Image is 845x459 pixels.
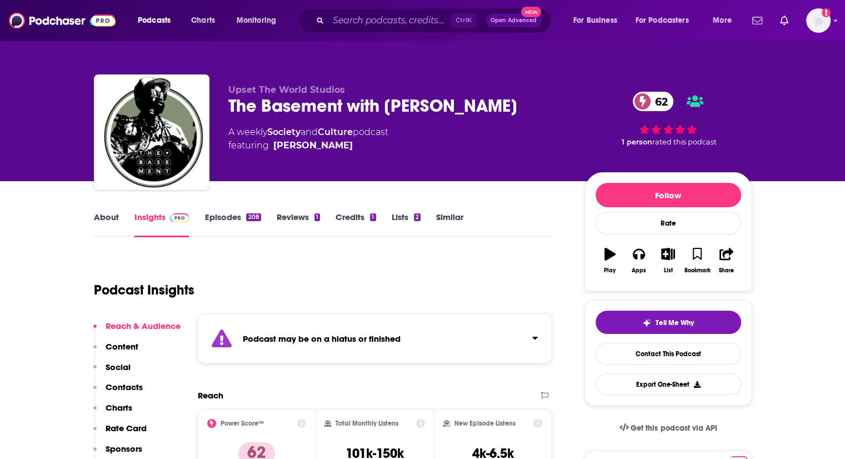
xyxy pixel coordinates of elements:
span: Logged in as shcarlos [806,8,831,33]
a: About [94,212,119,237]
p: Rate Card [106,423,147,433]
img: The Basement with Tim Ross [96,77,207,188]
p: Content [106,341,138,352]
img: Podchaser - Follow, Share and Rate Podcasts [9,10,116,31]
div: List [664,267,673,274]
img: tell me why sparkle [642,318,651,327]
button: Content [93,341,138,362]
button: Contacts [93,382,143,402]
button: open menu [566,12,631,29]
a: Show notifications dropdown [748,11,767,30]
span: More [713,13,732,28]
a: InsightsPodchaser Pro [134,212,189,237]
div: Share [719,267,734,274]
span: 1 person [622,138,652,146]
span: Podcasts [138,13,171,28]
div: Apps [632,267,646,274]
div: 62 1 personrated this podcast [585,84,752,153]
div: 1 [314,213,320,221]
span: Charts [191,13,215,28]
div: 1 [370,213,376,221]
span: For Business [573,13,617,28]
span: Ctrl K [451,13,477,28]
div: Rate [596,212,741,235]
h2: New Episode Listens [454,420,516,427]
button: Charts [93,402,132,423]
button: tell me why sparkleTell Me Why [596,311,741,334]
a: Culture [318,127,353,137]
span: Get this podcast via API [631,423,717,433]
a: Episodes208 [204,212,261,237]
button: Follow [596,183,741,207]
button: Bookmark [683,241,712,281]
a: Lists2 [392,212,421,237]
a: Show notifications dropdown [776,11,793,30]
p: Sponsors [106,443,142,454]
button: open menu [130,12,185,29]
img: User Profile [806,8,831,33]
button: open menu [705,12,746,29]
h2: Reach [198,390,223,401]
p: Social [106,362,131,372]
svg: Add a profile image [822,8,831,17]
a: Reviews1 [277,212,320,237]
a: 62 [633,92,673,111]
strong: Podcast may be on a hiatus or finished [243,333,401,344]
button: Rate Card [93,423,147,443]
span: For Podcasters [636,13,689,28]
div: A weekly podcast [228,126,388,152]
a: Society [267,127,301,137]
button: Play [596,241,624,281]
h2: Total Monthly Listens [336,420,398,427]
p: Reach & Audience [106,321,181,331]
a: Similar [436,212,463,237]
input: Search podcasts, credits, & more... [328,12,451,29]
h2: Power Score™ [221,420,264,427]
p: Contacts [106,382,143,392]
a: Credits1 [336,212,376,237]
span: rated this podcast [652,138,717,146]
span: and [301,127,318,137]
span: Monitoring [237,13,276,28]
button: Reach & Audience [93,321,181,341]
span: featuring [228,139,388,152]
div: 208 [246,213,261,221]
a: [PERSON_NAME] [273,139,353,152]
span: Tell Me Why [656,318,694,327]
h1: Podcast Insights [94,282,194,298]
section: Click to expand status details [198,314,552,363]
span: 62 [644,92,673,111]
button: open menu [229,12,291,29]
button: List [653,241,682,281]
a: Charts [184,12,222,29]
span: Open Advanced [491,18,537,23]
span: Upset The World Studios [228,84,345,95]
button: Apps [624,241,653,281]
button: Show profile menu [806,8,831,33]
div: Bookmark [684,267,710,274]
div: Search podcasts, credits, & more... [308,8,562,33]
button: Share [712,241,741,281]
button: Open AdvancedNew [486,14,542,27]
button: Export One-Sheet [596,373,741,395]
img: Podchaser Pro [170,213,189,222]
div: Play [604,267,616,274]
a: Contact This Podcast [596,343,741,365]
button: open menu [628,12,705,29]
a: Get this podcast via API [611,415,726,442]
span: New [521,7,541,17]
p: Charts [106,402,132,413]
button: Social [93,362,131,382]
div: 2 [414,213,421,221]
